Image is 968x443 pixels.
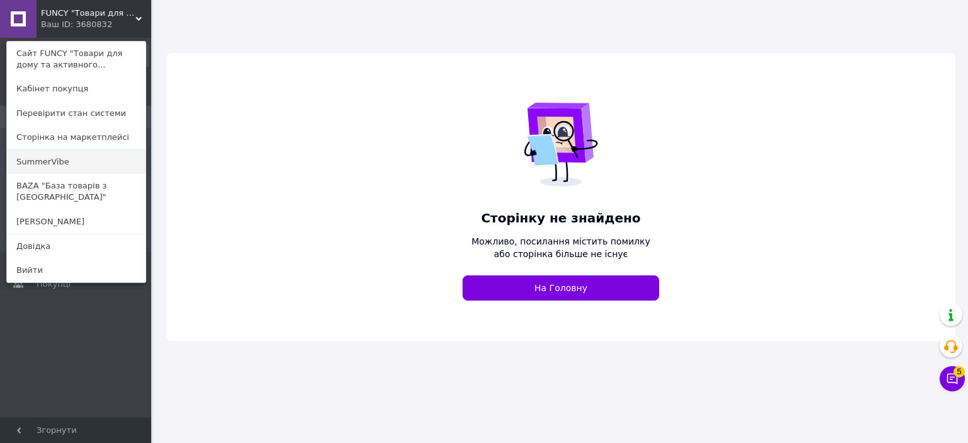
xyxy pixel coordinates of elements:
[954,366,965,377] span: 5
[463,209,659,227] span: Сторінку не знайдено
[7,150,146,174] a: SummerVibe
[7,77,146,101] a: Кабінет покупця
[7,101,146,125] a: Перевірити стан системи
[7,210,146,234] a: [PERSON_NAME]
[7,174,146,209] a: BAZA "База товарів з [GEOGRAPHIC_DATA]"
[41,8,135,19] span: FUNCY "Товари для дому та активного відпочинку"
[7,258,146,282] a: Вийти
[940,366,965,391] button: Чат з покупцем5
[463,235,659,260] span: Можливо, посилання містить помилку або сторінка більше не існує
[7,42,146,77] a: Сайт FUNCY "Товари для дому та активного...
[37,279,71,290] span: Покупці
[7,234,146,258] a: Довідка
[7,125,146,149] a: Сторінка на маркетплейсі
[463,275,659,301] a: На Головну
[41,19,94,30] div: Ваш ID: 3680832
